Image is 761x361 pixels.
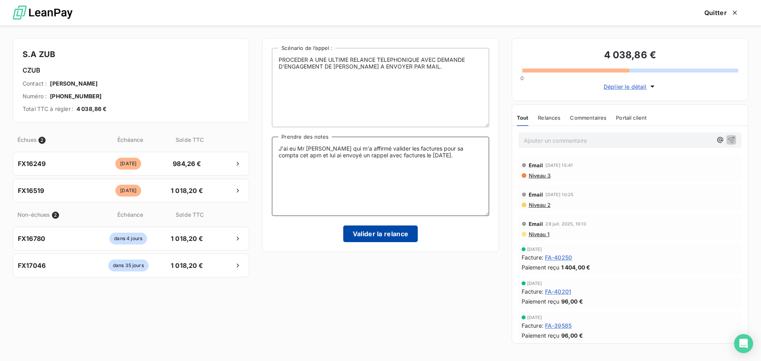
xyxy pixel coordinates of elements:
span: 1 404,00 € [561,263,591,271]
span: [DATE] [527,315,542,320]
span: Relances [538,115,560,121]
h6: CZUB [23,65,239,75]
span: 2 [52,212,59,219]
span: Solde TTC [169,210,210,219]
span: FA-40250 [545,253,572,262]
span: FX16249 [18,159,46,168]
span: 96,00 € [561,297,583,306]
span: 4 038,86 € [76,105,107,113]
span: Commentaires [570,115,606,121]
textarea: J'ai eu Mr [PERSON_NAME] qui m'a affirmé valider les factures pour sa compta cet apm et lui ai en... [272,137,489,216]
span: Numéro : [23,92,47,100]
button: Déplier le détail [601,82,659,91]
span: Facture : [522,321,543,330]
span: Paiement reçu [522,263,560,271]
span: FA-40201 [545,287,571,296]
span: 0 [520,75,524,81]
span: Niveau 1 [528,231,549,237]
h4: S.A ZUB [23,48,239,61]
span: Déplier le détail [604,82,647,91]
span: dans 35 jours [108,260,149,271]
span: Paiement reçu [522,297,560,306]
span: Email [529,191,543,198]
span: [PERSON_NAME] [50,80,98,88]
span: Solde TTC [169,136,210,144]
img: logo LeanPay [13,2,73,24]
span: 28 juil. 2025, 10:13 [545,222,586,226]
span: [DATE] [527,281,542,286]
span: FX16519 [18,186,44,195]
span: [PHONE_NUMBER] [50,92,101,100]
span: [DATE] [115,185,141,197]
span: 1 018,20 € [166,186,208,195]
span: [DATE] 15:41 [545,163,573,168]
span: FX16780 [18,234,45,243]
span: Email [529,221,543,227]
span: [DATE] 10:25 [545,192,574,197]
span: Total TTC à régler : [23,105,73,113]
span: dans 4 jours [109,233,147,244]
span: Niveau 2 [528,202,551,208]
span: Niveau 3 [528,172,551,179]
span: 984,26 € [166,159,208,168]
textarea: PROCEDER A UNE ULTIME RELANCE TELEPHONIQUE AVEC DEMANDE D'ENGAGEMENT DE [PERSON_NAME] A ENVOYER P... [272,48,489,127]
span: 1 018,20 € [166,234,208,243]
span: FA-39585 [545,321,572,330]
span: [DATE] [527,247,542,252]
button: Quitter [695,4,748,21]
span: 96,00 € [561,331,583,340]
span: Tout [517,115,529,121]
span: Non-échues [17,210,50,219]
span: Email [529,162,543,168]
span: [DATE] [115,158,141,170]
span: 1 018,20 € [166,261,208,270]
span: Échues [17,136,37,144]
span: Facture : [522,253,543,262]
button: Valider la relance [343,225,418,242]
span: Échéance [93,210,167,219]
span: Paiement reçu [522,331,560,340]
h3: 4 038,86 € [522,48,738,64]
span: Facture : [522,287,543,296]
span: Contact : [23,80,47,88]
span: FX17046 [18,261,46,270]
div: Open Intercom Messenger [734,334,753,353]
span: 2 [38,137,46,144]
span: Portail client [616,115,646,121]
span: Échéance [93,136,167,144]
